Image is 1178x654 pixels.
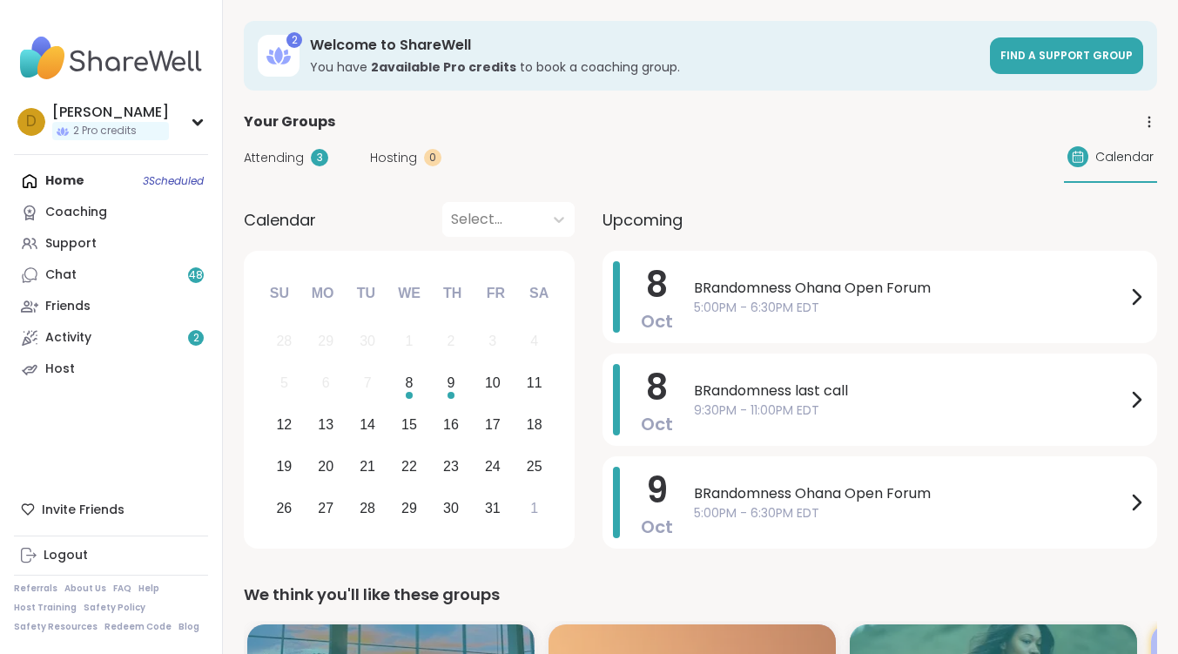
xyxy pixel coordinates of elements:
div: 17 [485,413,501,436]
div: Choose Wednesday, October 22nd, 2025 [391,448,428,485]
div: Not available Thursday, October 2nd, 2025 [433,323,470,361]
div: 28 [276,329,292,353]
div: 1 [530,496,538,520]
div: 22 [401,455,417,478]
span: Hosting [370,149,417,167]
div: Not available Sunday, October 5th, 2025 [266,365,303,402]
span: Calendar [244,208,316,232]
div: 2 [447,329,454,353]
a: Host Training [14,602,77,614]
div: Choose Wednesday, October 8th, 2025 [391,365,428,402]
div: Choose Tuesday, October 14th, 2025 [349,407,387,444]
a: About Us [64,583,106,595]
div: Not available Tuesday, September 30th, 2025 [349,323,387,361]
div: 31 [485,496,501,520]
div: 15 [401,413,417,436]
div: 7 [364,371,372,394]
h3: You have to book a coaching group. [310,58,979,76]
div: Choose Wednesday, October 29th, 2025 [391,489,428,527]
div: 6 [322,371,330,394]
div: Choose Friday, October 10th, 2025 [474,365,511,402]
div: Not available Sunday, September 28th, 2025 [266,323,303,361]
div: 30 [443,496,459,520]
div: We [390,274,428,313]
a: Chat48 [14,260,208,291]
div: Not available Monday, October 6th, 2025 [307,365,345,402]
a: Friends [14,291,208,322]
div: 26 [276,496,292,520]
span: Upcoming [602,208,683,232]
span: 8 [646,260,668,309]
div: Choose Tuesday, October 21st, 2025 [349,448,387,485]
div: Fr [476,274,515,313]
div: Tu [347,274,385,313]
span: Calendar [1095,148,1154,166]
div: Choose Monday, October 13th, 2025 [307,407,345,444]
div: Choose Saturday, October 25th, 2025 [515,448,553,485]
div: Chat [45,266,77,284]
div: Logout [44,547,88,564]
div: Choose Tuesday, October 28th, 2025 [349,489,387,527]
div: Choose Thursday, October 30th, 2025 [433,489,470,527]
a: Support [14,228,208,260]
a: FAQ [113,583,131,595]
div: Not available Wednesday, October 1st, 2025 [391,323,428,361]
a: Help [138,583,159,595]
div: Choose Sunday, October 12th, 2025 [266,407,303,444]
div: Choose Wednesday, October 15th, 2025 [391,407,428,444]
div: Not available Saturday, October 4th, 2025 [515,323,553,361]
div: 12 [276,413,292,436]
div: Choose Monday, October 20th, 2025 [307,448,345,485]
h3: Welcome to ShareWell [310,36,979,55]
div: Choose Saturday, October 11th, 2025 [515,365,553,402]
div: Choose Friday, October 17th, 2025 [474,407,511,444]
span: 5:00PM - 6:30PM EDT [694,504,1126,523]
div: Support [45,235,97,253]
div: 23 [443,455,459,478]
div: Sa [520,274,558,313]
a: Logout [14,540,208,571]
span: 2 Pro credits [73,124,137,138]
div: Choose Thursday, October 16th, 2025 [433,407,470,444]
div: Choose Monday, October 27th, 2025 [307,489,345,527]
div: 3 [311,149,328,166]
div: month 2025-10 [263,320,555,529]
span: BRandomness last call [694,381,1126,401]
a: Safety Policy [84,602,145,614]
div: 20 [318,455,333,478]
div: [PERSON_NAME] [52,103,169,122]
div: 24 [485,455,501,478]
div: Invite Friends [14,494,208,525]
div: 29 [401,496,417,520]
span: 8 [646,363,668,412]
div: Coaching [45,204,107,221]
div: 13 [318,413,333,436]
span: D [26,111,37,133]
div: Su [260,274,299,313]
div: Choose Saturday, October 18th, 2025 [515,407,553,444]
img: ShareWell Nav Logo [14,28,208,89]
a: Redeem Code [104,621,172,633]
span: Oct [641,309,673,334]
span: Find a support group [1000,48,1133,63]
div: Th [434,274,472,313]
a: Find a support group [990,37,1143,74]
div: 9 [447,371,454,394]
div: 28 [360,496,375,520]
div: Choose Thursday, October 9th, 2025 [433,365,470,402]
div: 10 [485,371,501,394]
div: Choose Sunday, October 19th, 2025 [266,448,303,485]
span: Attending [244,149,304,167]
div: 14 [360,413,375,436]
a: Coaching [14,197,208,228]
div: 4 [530,329,538,353]
div: Choose Thursday, October 23rd, 2025 [433,448,470,485]
span: Oct [641,515,673,539]
div: 19 [276,455,292,478]
div: Not available Monday, September 29th, 2025 [307,323,345,361]
div: 5 [280,371,288,394]
div: Friends [45,298,91,315]
div: 18 [527,413,542,436]
div: 29 [318,329,333,353]
span: 2 [193,331,199,346]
